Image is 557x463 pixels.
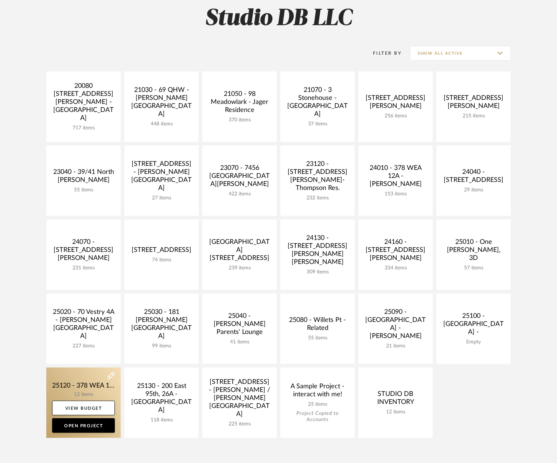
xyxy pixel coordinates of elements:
div: 12 items [364,409,427,415]
div: 231 items [52,265,115,271]
div: 448 items [130,121,193,127]
div: [GEOGRAPHIC_DATA][STREET_ADDRESS] [208,238,271,265]
div: 215 items [442,113,505,119]
div: Project Copied to Accounts [286,411,349,423]
div: 21030 - 69 QHW - [PERSON_NAME][GEOGRAPHIC_DATA] [130,86,193,121]
div: 239 items [208,265,271,271]
div: 55 items [52,187,115,193]
div: 118 items [130,417,193,423]
div: 99 items [130,343,193,349]
div: 25020 - 70 Vestry 4A - [PERSON_NAME][GEOGRAPHIC_DATA] [52,308,115,343]
div: 24010 - 378 WEA 12A - [PERSON_NAME] [364,164,427,191]
div: 24160 - [STREET_ADDRESS][PERSON_NAME] [364,238,427,265]
div: 225 items [208,421,271,427]
div: 74 items [130,257,193,263]
div: 256 items [364,113,427,119]
div: 23070 - 7456 [GEOGRAPHIC_DATA][PERSON_NAME] [208,164,271,191]
div: 25100 - [GEOGRAPHIC_DATA] - [442,312,505,339]
div: 25080 - Willets Pt - Related [286,316,349,335]
div: 21 items [364,343,427,349]
div: 25040 - [PERSON_NAME] Parents' Lounge [208,312,271,339]
div: 309 items [286,269,349,275]
div: 25 items [286,401,349,408]
div: 21050 - 98 Meadowlark - Jager Residence [208,90,271,117]
div: 25010 - One [PERSON_NAME], 3D [442,238,505,265]
div: 25090 - [GEOGRAPHIC_DATA] - [PERSON_NAME] [364,308,427,343]
div: 24040 - [STREET_ADDRESS] [442,168,505,187]
div: 717 items [52,125,115,131]
a: View Budget [52,401,115,415]
div: 25130 - 200 East 95th, 26A - [GEOGRAPHIC_DATA] [130,382,193,417]
div: 227 items [52,343,115,349]
div: 232 items [286,195,349,201]
div: 422 items [208,191,271,197]
div: 37 items [286,121,349,127]
div: 370 items [208,117,271,123]
div: 20080 [STREET_ADDRESS][PERSON_NAME] - [GEOGRAPHIC_DATA] [52,82,115,125]
div: A Sample Project - interact with me! [286,382,349,401]
div: 23040 - 39/41 North [PERSON_NAME] [52,168,115,187]
div: [STREET_ADDRESS] [130,246,193,257]
div: [STREET_ADDRESS] - [PERSON_NAME] / [PERSON_NAME][GEOGRAPHIC_DATA] [208,378,271,421]
div: [STREET_ADDRESS][PERSON_NAME] [364,94,427,113]
div: 21070 - 3 Stonehouse - [GEOGRAPHIC_DATA] [286,86,349,121]
div: 57 items [442,265,505,271]
div: 41 items [208,339,271,345]
div: 153 items [364,191,427,197]
div: 334 items [364,265,427,271]
div: STUDIO DB INVENTORY [364,390,427,409]
div: Empty [442,339,505,345]
div: 27 items [130,195,193,201]
div: 29 items [442,187,505,193]
div: 23120 - [STREET_ADDRESS][PERSON_NAME]-Thompson Res. [286,160,349,195]
a: Open Project [52,418,115,433]
div: 24070 - [STREET_ADDRESS][PERSON_NAME] [52,238,115,265]
div: 55 items [286,335,349,341]
div: [STREET_ADDRESS][PERSON_NAME] [442,94,505,113]
div: Filter By [363,50,402,57]
div: 24130 - [STREET_ADDRESS][PERSON_NAME][PERSON_NAME] [286,234,349,269]
h2: Studio DB LLC [16,5,541,32]
div: 25030 - 181 [PERSON_NAME][GEOGRAPHIC_DATA] [130,308,193,343]
div: [STREET_ADDRESS] - [PERSON_NAME][GEOGRAPHIC_DATA] [130,160,193,195]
